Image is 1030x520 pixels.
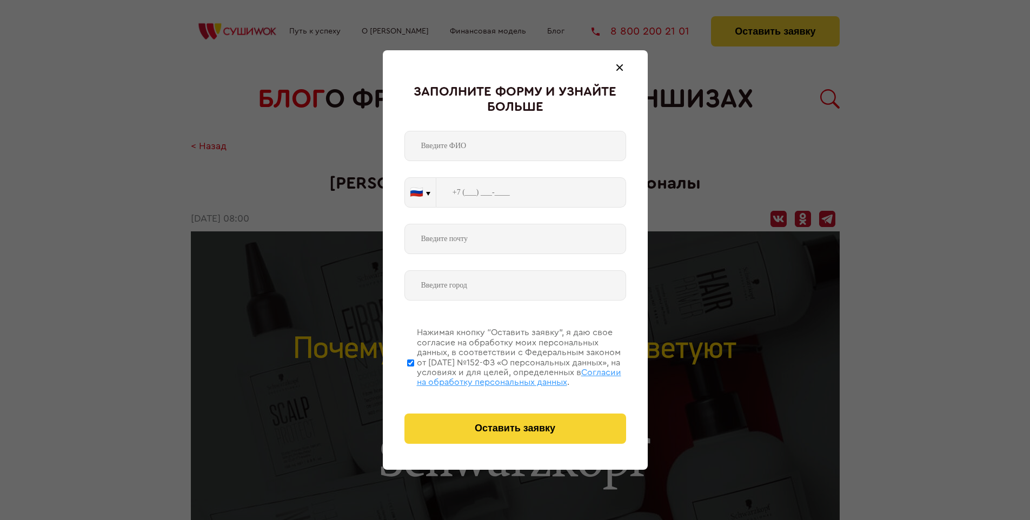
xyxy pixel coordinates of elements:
[404,224,626,254] input: Введите почту
[417,328,626,387] div: Нажимая кнопку “Оставить заявку”, я даю свое согласие на обработку моих персональных данных, в со...
[404,414,626,444] button: Оставить заявку
[436,177,626,208] input: +7 (___) ___-____
[404,85,626,115] div: Заполните форму и узнайте больше
[417,368,621,386] span: Согласии на обработку персональных данных
[404,270,626,301] input: Введите город
[404,131,626,161] input: Введите ФИО
[405,178,436,207] button: 🇷🇺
